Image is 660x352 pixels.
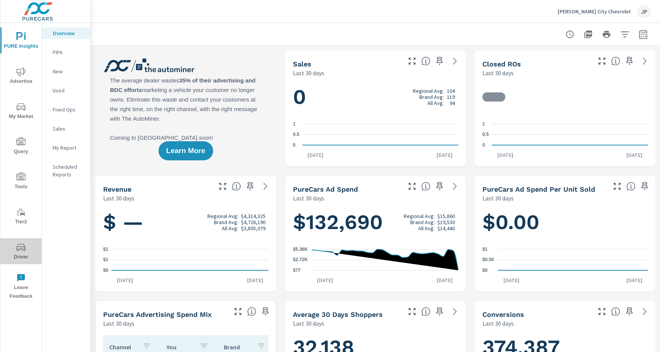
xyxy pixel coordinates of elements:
h1: $0.00 [482,209,648,235]
p: $4,726,190 [241,219,265,225]
p: Sales [53,125,84,132]
text: $77 [293,268,301,273]
p: [DATE] [302,151,329,159]
p: [DATE] [112,276,138,284]
span: Save this to your personalized report [623,305,636,318]
span: Save this to your personalized report [623,55,636,67]
h5: PureCars Advertising Spend Mix [103,310,212,318]
span: Save this to your personalized report [244,180,256,192]
button: Print Report [599,27,614,42]
p: Scheduled Reports [53,163,84,178]
p: $4,314,325 [241,213,265,219]
span: Number of vehicles sold by the dealership over the selected date range. [Source: This data is sou... [421,57,430,66]
text: 0 [482,142,485,148]
p: All Avg: [222,225,238,231]
span: Advertise [3,67,39,86]
span: A rolling 30 day total of daily Shoppers on the dealership website, averaged over the selected da... [421,307,430,316]
h5: Average 30 Days Shoppers [293,310,383,318]
text: $0.50 [482,257,494,263]
p: [DATE] [431,276,458,284]
p: $14,440 [437,225,455,231]
p: Channel [109,343,136,351]
button: Learn More [159,141,213,160]
h5: PureCars Ad Spend Per Unit Sold [482,185,595,193]
text: $2.72K [293,257,308,263]
p: [DATE] [498,276,525,284]
span: PURE Insights [3,32,39,51]
a: See more details in report [639,55,651,67]
p: Last 30 days [482,194,514,203]
span: Average cost of advertising per each vehicle sold at the dealer over the selected date range. The... [626,182,636,191]
h1: $ — [103,209,269,235]
a: See more details in report [449,305,461,318]
button: Make Fullscreen [596,305,608,318]
p: Regional Avg: [413,88,444,94]
div: Sales [42,123,91,134]
span: Save this to your personalized report [434,55,446,67]
span: Save this to your personalized report [434,180,446,192]
p: [DATE] [492,151,519,159]
span: Save this to your personalized report [259,305,272,318]
div: My Report [42,142,91,153]
p: 94 [450,100,455,106]
text: 0.5 [293,132,299,137]
p: Brand Avg: [410,219,435,225]
p: 119 [447,94,455,100]
span: Leave Feedback [3,273,39,301]
div: Overview [42,27,91,39]
p: Last 30 days [293,68,324,78]
text: 0 [293,142,296,148]
span: Tier2 [3,208,39,226]
button: Make Fullscreen [406,305,418,318]
button: Apply Filters [617,27,632,42]
p: [PERSON_NAME] City Chevrolet [558,8,631,15]
span: Driver [3,243,39,262]
p: My Report [53,144,84,152]
p: [DATE] [431,151,458,159]
span: Tools [3,173,39,191]
p: Last 30 days [103,319,134,328]
p: [DATE] [242,276,269,284]
span: Total sales revenue over the selected date range. [Source: This data is sourced from the dealer’s... [232,182,241,191]
p: Overview [53,29,84,37]
span: Save this to your personalized report [639,180,651,192]
text: $1 [103,257,108,263]
span: Save this to your personalized report [434,305,446,318]
text: $5.36K [293,247,308,252]
p: Brand [224,343,251,351]
button: Make Fullscreen [217,180,229,192]
div: Fixed Ops [42,104,91,115]
p: Brand Avg: [419,94,444,100]
span: This table looks at how you compare to the amount of budget you spend per channel as opposed to y... [247,307,256,316]
p: $19,530 [437,219,455,225]
a: See more details in report [259,180,272,192]
p: Last 30 days [482,319,514,328]
div: PIPA [42,47,91,58]
text: 1 [482,121,485,127]
h5: Sales [293,60,311,68]
p: Used [53,87,84,94]
h5: Closed ROs [482,60,521,68]
h5: Conversions [482,310,524,318]
p: [DATE] [312,276,338,284]
p: Regional Avg: [404,213,435,219]
p: $3,805,079 [241,225,265,231]
span: My Market [3,102,39,121]
button: "Export Report to PDF" [581,27,596,42]
p: [DATE] [621,276,648,284]
p: Brand Avg: [214,219,238,225]
button: Make Fullscreen [611,180,623,192]
p: Last 30 days [293,194,324,203]
p: Last 30 days [103,194,134,203]
span: Learn More [166,147,205,154]
div: New [42,66,91,77]
text: $0 [482,268,488,273]
a: See more details in report [449,180,461,192]
h5: Revenue [103,185,131,193]
div: Used [42,85,91,96]
h1: 0 [293,84,458,110]
div: JP [637,5,651,18]
p: PIPA [53,48,84,56]
p: Fixed Ops [53,106,84,113]
span: Query [3,137,39,156]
